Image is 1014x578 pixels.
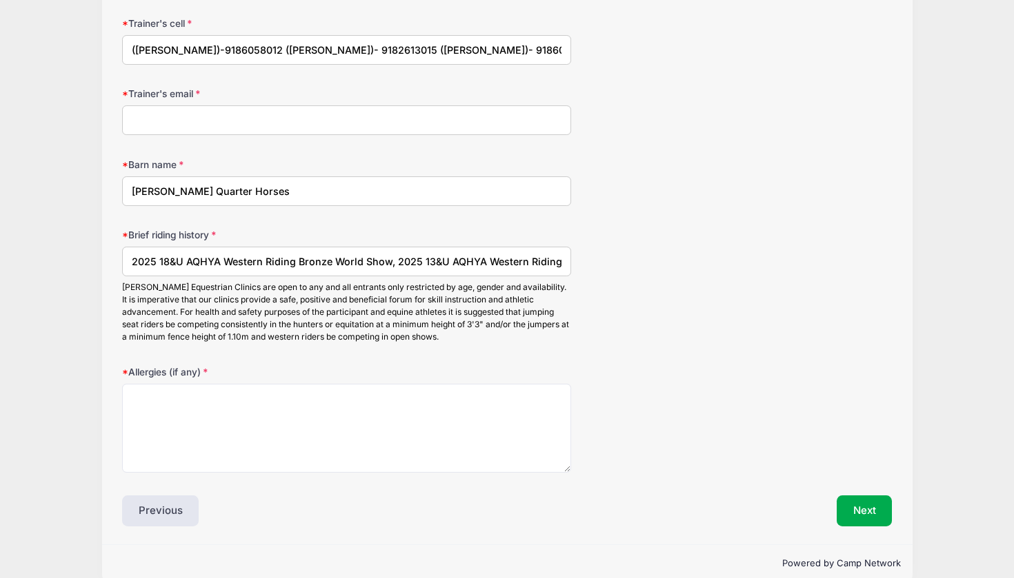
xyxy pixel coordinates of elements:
[122,158,379,172] label: Barn name
[837,495,893,527] button: Next
[122,495,199,527] button: Previous
[122,228,379,242] label: Brief riding history
[122,87,379,101] label: Trainer's email
[122,17,379,30] label: Trainer's cell
[122,281,571,343] div: [PERSON_NAME] Equestrian Clinics are open to any and all entrants only restricted by age, gender ...
[122,365,379,379] label: Allergies (if any)
[113,557,902,570] p: Powered by Camp Network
